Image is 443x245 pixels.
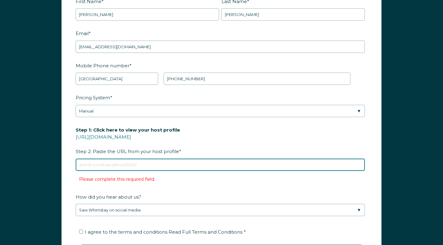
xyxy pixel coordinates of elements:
[76,61,130,70] span: Mobile Phone number
[85,229,246,235] span: I agree to the terms and conditions
[76,29,89,38] span: Email
[76,125,180,135] span: Step 1: Click here to view your host profile
[76,192,141,202] span: How did you hear about us?
[76,134,131,140] a: [URL][DOMAIN_NAME]
[79,230,83,234] input: I agree to the terms and conditions Read Full Terms and Conditions *
[76,125,180,156] span: Step 2: Paste the URL from your host profile
[76,93,110,102] span: Pricing System
[167,229,244,235] a: Read Full Terms and Conditions
[169,229,242,235] span: Read Full Terms and Conditions
[76,159,365,171] input: airbnb.com/users/show/12345
[79,176,155,182] label: Please complete this required field.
